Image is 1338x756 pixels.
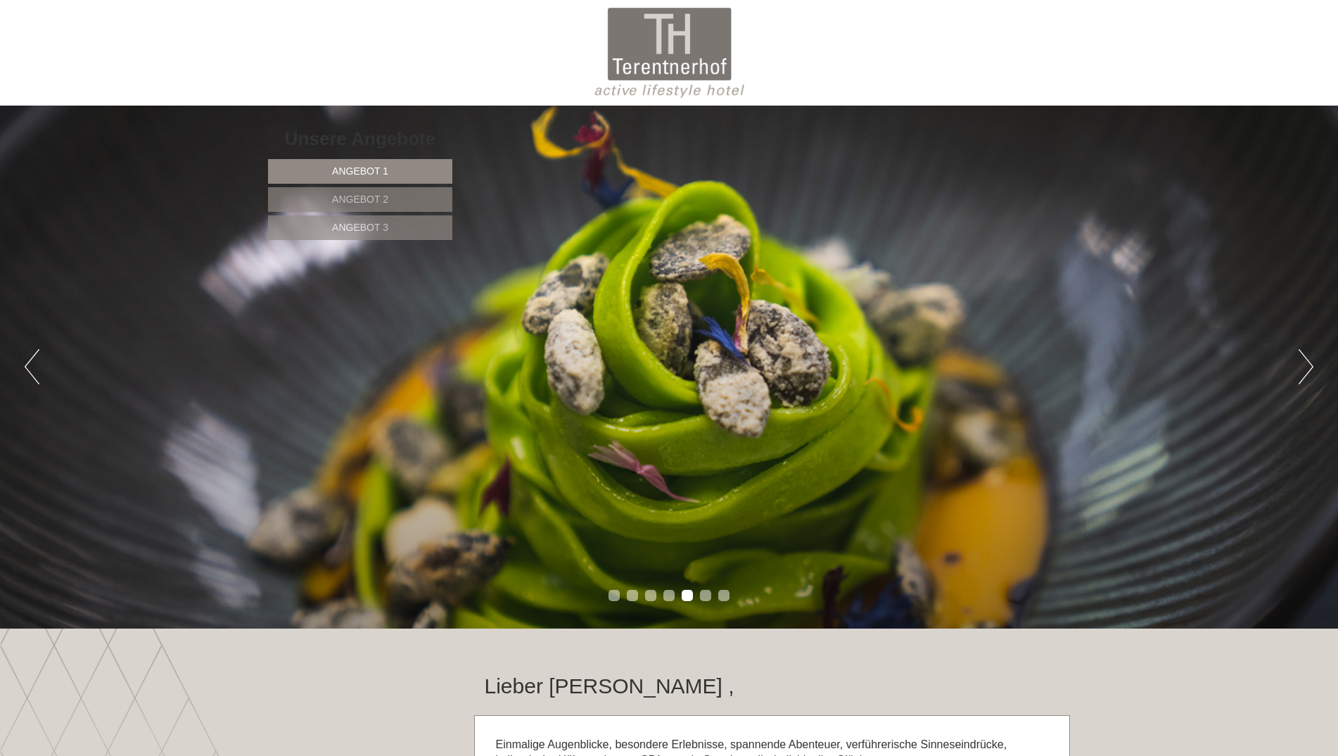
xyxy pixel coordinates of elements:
[485,674,734,698] h1: Lieber [PERSON_NAME] ,
[25,349,39,384] button: Previous
[332,165,388,177] span: Angebot 1
[1299,349,1313,384] button: Next
[332,222,388,233] span: Angebot 3
[332,194,388,205] span: Angebot 2
[268,126,452,152] div: Unsere Angebote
